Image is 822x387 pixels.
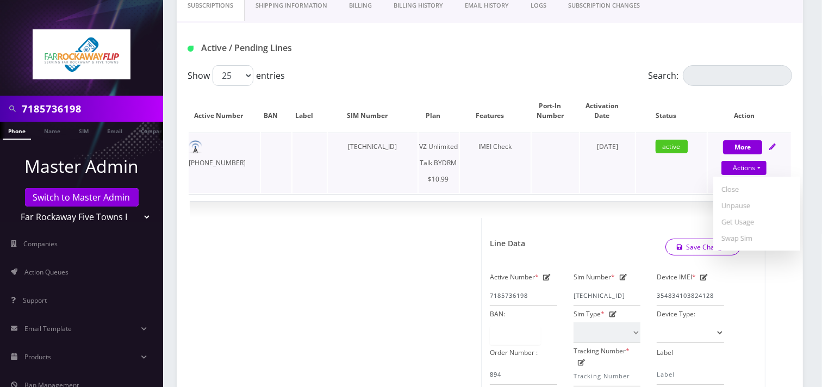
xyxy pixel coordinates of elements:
select: Showentries [213,65,253,86]
label: Tracking Number [574,343,630,359]
th: Status: activate to sort column ascending [636,90,707,132]
img: Active / Pending Lines [188,46,194,52]
button: More [723,140,762,154]
input: Tracking Number [574,366,641,386]
a: Email [102,122,128,139]
input: Search: [683,65,792,86]
label: Search: [648,65,792,86]
input: Label [657,364,724,385]
span: [DATE] [597,142,618,151]
th: Label: activate to sort column ascending [292,90,327,132]
span: Email Template [24,324,72,333]
label: BAN: [490,306,505,322]
span: Companies [24,239,58,248]
td: [TECHNICAL_ID] [328,133,418,193]
a: Unpause [713,197,800,214]
a: Phone [3,122,31,140]
img: default.png [189,140,202,154]
a: Save Changes [665,239,741,255]
input: Order Number [490,364,557,385]
a: SIM [73,122,94,139]
th: Plan: activate to sort column ascending [419,90,459,132]
a: Swap Sim [713,230,800,246]
span: Action Queues [24,267,68,277]
input: Sim Number [574,285,641,306]
td: [PHONE_NUMBER] [189,133,260,193]
input: Active Number [490,285,557,306]
a: Get Usage [713,214,800,230]
h1: Line Data [490,239,525,248]
th: Active Number: activate to sort column ascending [189,90,260,132]
th: SIM Number: activate to sort column ascending [328,90,418,132]
th: Action: activate to sort column ascending [708,90,791,132]
th: BAN: activate to sort column ascending [261,90,291,132]
input: Search in Company [22,98,160,119]
span: Support [23,296,47,305]
label: Device Type: [657,306,695,322]
label: Show entries [188,65,285,86]
label: Sim Number [574,269,615,285]
div: Actions [713,177,800,251]
a: Switch to Master Admin [25,188,139,207]
td: VZ Unlimited Talk BYDRM $10.99 [419,133,459,193]
label: Order Number : [490,345,538,361]
label: Active Number [490,269,539,285]
a: Actions [721,161,767,175]
th: Features: activate to sort column ascending [460,90,531,132]
th: Port-In Number: activate to sort column ascending [532,90,579,132]
th: Activation Date: activate to sort column ascending [580,90,634,132]
img: Far Rockaway Five Towns Flip [33,29,130,79]
a: Name [39,122,66,139]
div: IMEI Check [460,139,531,155]
label: Sim Type [574,306,605,322]
a: Company [135,122,172,139]
span: active [656,140,688,153]
label: Label [657,345,673,361]
span: Products [24,352,51,361]
label: Device IMEI [657,269,696,285]
a: Close [713,181,800,197]
h1: Active / Pending Lines [188,43,378,53]
input: IMEI [657,285,724,306]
